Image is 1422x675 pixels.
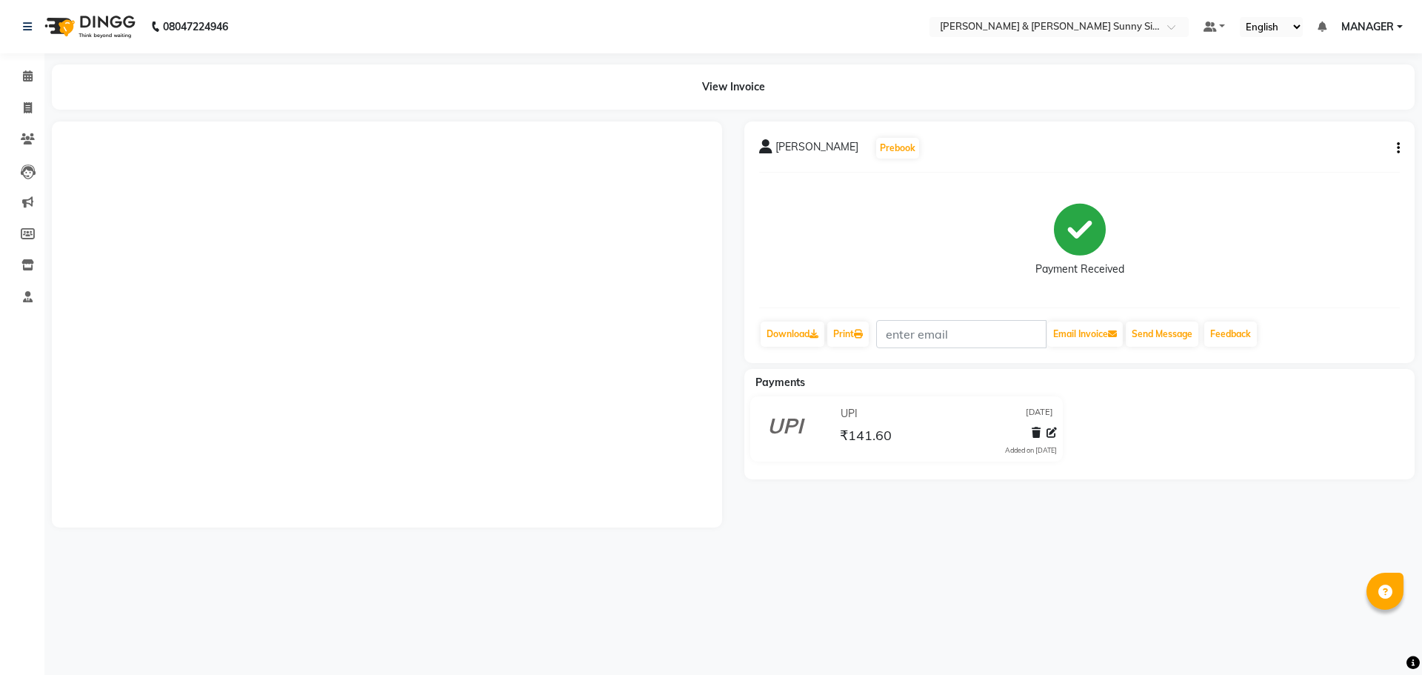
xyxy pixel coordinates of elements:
[827,322,869,347] a: Print
[876,138,919,159] button: Prebook
[52,64,1415,110] div: View Invoice
[1126,322,1198,347] button: Send Message
[1047,322,1123,347] button: Email Invoice
[1341,19,1394,35] span: MANAGER
[761,322,824,347] a: Download
[775,139,858,160] span: [PERSON_NAME]
[38,6,139,47] img: logo
[1204,322,1257,347] a: Feedback
[755,376,805,389] span: Payments
[1026,406,1053,422] span: [DATE]
[841,406,858,422] span: UPI
[1035,262,1124,277] div: Payment Received
[163,6,228,47] b: 08047224946
[1360,616,1407,660] iframe: chat widget
[1005,445,1057,456] div: Added on [DATE]
[840,427,892,448] span: ₹141.60
[876,320,1047,348] input: enter email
